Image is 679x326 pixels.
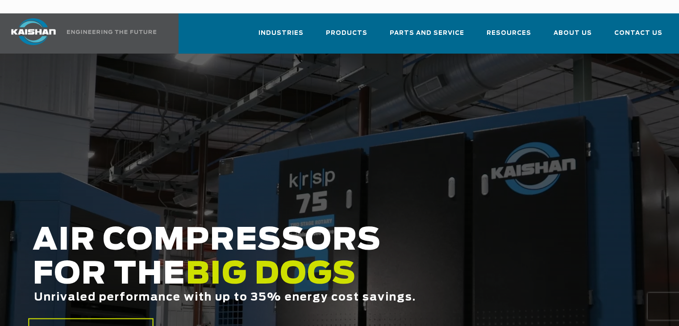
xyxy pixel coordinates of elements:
[554,21,592,52] a: About Us
[186,259,356,290] span: BIG DOGS
[614,28,662,38] span: Contact Us
[390,21,464,52] a: Parts and Service
[487,28,531,38] span: Resources
[614,21,662,52] a: Contact Us
[554,28,592,38] span: About Us
[67,30,156,34] img: Engineering the future
[326,21,367,52] a: Products
[487,21,531,52] a: Resources
[326,28,367,38] span: Products
[34,292,416,303] span: Unrivaled performance with up to 35% energy cost savings.
[258,28,304,38] span: Industries
[390,28,464,38] span: Parts and Service
[258,21,304,52] a: Industries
